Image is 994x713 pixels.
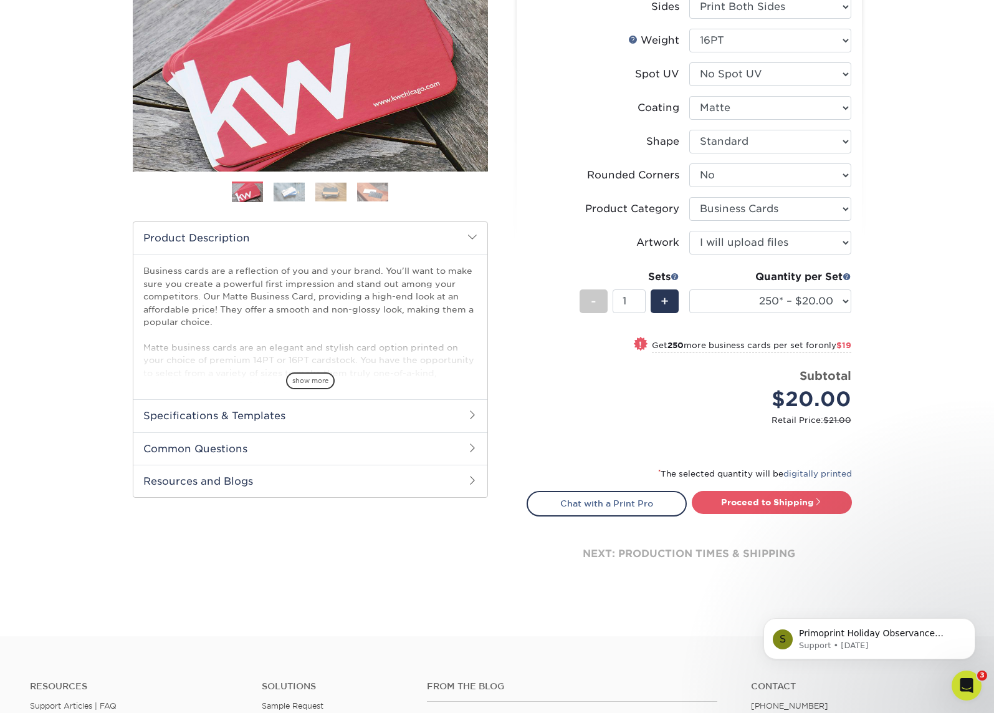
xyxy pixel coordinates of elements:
[274,182,305,201] img: Business Cards 02
[286,372,335,389] span: show more
[357,182,388,201] img: Business Cards 04
[646,134,679,149] div: Shape
[692,491,852,513] a: Proceed to Shipping
[667,341,684,350] strong: 250
[427,681,717,692] h4: From the Blog
[580,269,679,284] div: Sets
[133,222,487,254] h2: Product Description
[783,469,852,478] a: digitally printed
[54,100,215,111] p: Message from Support, sent 10w ago
[19,78,231,119] div: message notification from Support, 10w ago. Primoprint Holiday Observance Please note that our cu...
[745,540,994,679] iframe: Intercom notifications message
[232,177,263,208] img: Business Cards 01
[587,168,679,183] div: Rounded Corners
[689,269,851,284] div: Quantity per Set
[133,399,487,432] h2: Specifications & Templates
[635,67,679,82] div: Spot UV
[823,415,851,425] span: $21.00
[527,517,852,591] div: next: production times & shipping
[652,341,851,353] small: Get more business cards per set for
[537,414,851,426] small: Retail Price:
[952,671,982,701] iframe: Intercom live chat
[143,264,477,442] p: Business cards are a reflection of you and your brand. You'll want to make sure you create a powe...
[133,465,487,497] h2: Resources and Blogs
[591,292,596,311] span: -
[658,469,852,478] small: The selected quantity will be
[751,681,964,692] a: Contact
[262,681,408,692] h4: Solutions
[977,671,987,681] span: 3
[315,182,346,201] img: Business Cards 03
[751,701,828,711] a: [PHONE_NUMBER]
[818,341,851,350] span: only
[28,89,48,109] div: Profile image for Support
[639,338,642,351] span: !
[628,33,679,48] div: Weight
[133,432,487,465] h2: Common Questions
[527,491,687,516] a: Chat with a Print Pro
[699,384,851,414] div: $20.00
[54,87,215,100] p: Primoprint Holiday Observance Please note that our customer service department will be closed [DA...
[3,675,106,709] iframe: Google Customer Reviews
[638,100,679,115] div: Coating
[800,369,851,382] strong: Subtotal
[661,292,669,311] span: +
[262,701,323,711] a: Sample Request
[636,235,679,250] div: Artwork
[585,201,679,216] div: Product Category
[30,681,243,692] h4: Resources
[836,341,851,350] span: $19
